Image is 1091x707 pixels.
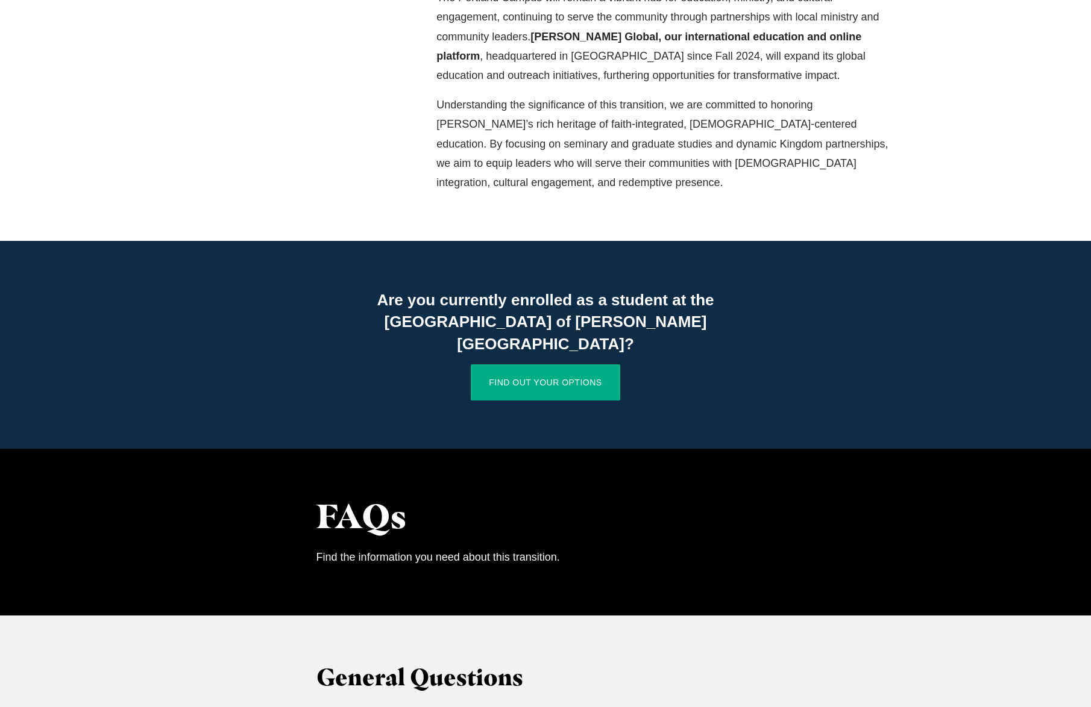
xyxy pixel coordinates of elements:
[436,31,861,62] strong: [PERSON_NAME] Global, our international education and online platform
[316,497,775,535] h2: FAQs
[316,664,775,691] h3: General Questions
[316,289,775,355] h4: Are you currently enrolled as a student at the [GEOGRAPHIC_DATA] of [PERSON_NAME][GEOGRAPHIC_DATA]?
[471,364,620,400] a: Find Out Your Options
[436,95,895,193] p: Understanding the significance of this transition, we are committed to honoring [PERSON_NAME]’s r...
[316,547,775,567] p: Find the information you need about this transition.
